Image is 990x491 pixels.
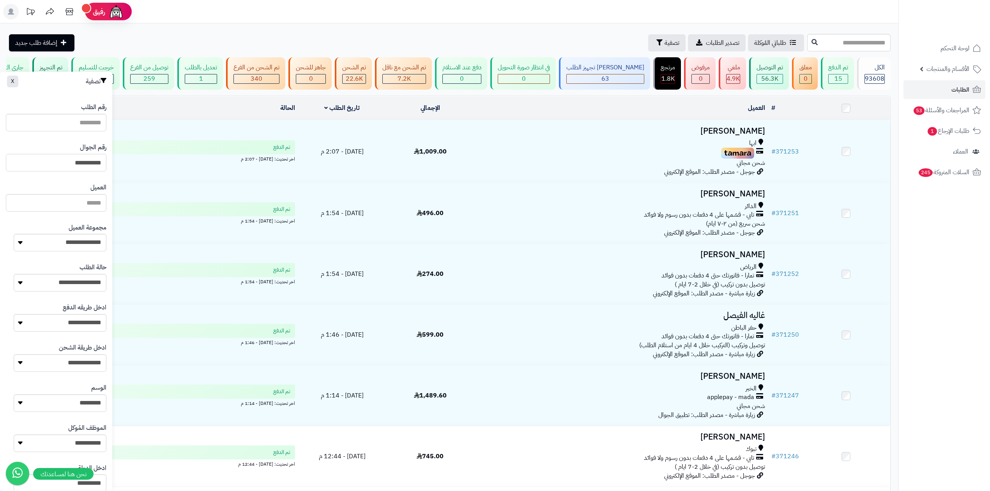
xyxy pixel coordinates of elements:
[130,63,168,72] div: توصيل من الفرع
[771,452,776,461] span: #
[771,208,776,218] span: #
[143,74,155,83] span: 259
[754,38,786,48] span: طلباتي المُوكلة
[442,63,481,72] div: دفع عند الاستلام
[296,74,325,83] div: 0
[11,338,295,346] div: اخر تحديث: [DATE] - 1:46 م
[653,350,755,359] span: زيارة مباشرة - مصدر الطلب: الموقع الإلكتروني
[757,63,783,72] div: تم التوصيل
[953,146,968,157] span: العملاء
[319,452,366,461] span: [DATE] - 12:44 م
[771,391,776,400] span: #
[296,63,326,72] div: جاهز للشحن
[771,330,776,339] span: #
[63,303,106,312] label: ادخل طريقه الدفع
[321,208,364,218] span: [DATE] - 1:54 م
[309,74,313,83] span: 0
[398,74,411,83] span: 7.2K
[433,57,489,90] a: دفع عند الاستلام 0
[417,452,444,461] span: 745.00
[79,63,114,72] div: خرجت للتسليم
[321,391,364,400] span: [DATE] - 1:14 م
[273,266,290,274] span: تم الدفع
[93,7,105,16] span: رفيق
[566,63,644,72] div: [PERSON_NAME] تجهيز الطلب
[414,391,447,400] span: 1,489.60
[644,210,754,219] span: تابي - قسّمها على 4 دفعات بدون رسوم ولا فوائد
[78,464,106,473] label: ادخل الدولة
[185,63,217,72] div: تعديل بالطلب
[59,343,106,352] label: ادخل طريقة الشحن
[665,38,679,48] span: تصفية
[771,269,776,279] span: #
[7,76,18,87] button: X
[928,127,937,136] span: 1
[321,269,364,279] span: [DATE] - 1:54 م
[903,122,985,140] a: طلبات الإرجاع1
[477,433,765,442] h3: [PERSON_NAME]
[856,57,892,90] a: الكل93608
[661,332,754,341] span: تمارا - فاتورتك حتى 4 دفعات بدون فوائد
[748,34,804,51] a: طلباتي المُوكلة
[757,74,783,83] div: 56311
[69,223,106,232] label: مجموعة العميل
[280,103,295,113] a: الحالة
[382,63,426,72] div: تم الشحن مع ناقل
[601,74,609,83] span: 63
[707,393,754,402] span: applepay - mada
[273,388,290,396] span: تم الدفع
[737,158,765,168] span: شحن مجاني
[21,4,40,21] a: تحديثات المنصة
[321,147,364,156] span: [DATE] - 2:07 م
[675,462,765,472] span: توصيل بدون تركيب (في خلال 2-7 ايام )
[829,74,848,83] div: 15
[652,57,682,90] a: مرتجع 1.8K
[675,280,765,289] span: توصيل بدون تركيب (في خلال 2-7 ايام )
[918,167,969,178] span: السلات المتروكة
[653,289,755,298] span: زيارة مباشرة - مصدر الطلب: الموقع الإلكتروني
[706,219,765,228] span: شحن سريع (من ٢-٧ ايام)
[70,57,121,90] a: خرجت للتسليم 31
[90,183,106,192] label: العميل
[333,57,373,90] a: تم الشحن 22.6K
[342,63,366,72] div: تم الشحن
[31,57,70,90] a: تم التجهيز 27
[771,330,799,339] a: #371250
[800,74,811,83] div: 0
[865,74,884,83] span: 93608
[914,106,925,115] span: 53
[414,147,447,156] span: 1,009.00
[81,103,106,112] label: رقم الطلب
[771,147,799,156] a: #371253
[11,216,295,224] div: اخر تحديث: [DATE] - 1:54 م
[771,208,799,218] a: #371251
[864,63,885,72] div: الكل
[273,205,290,213] span: تم الدفع
[951,84,969,95] span: الطلبات
[903,39,985,58] a: لوحة التحكم
[273,143,290,151] span: تم الدفع
[233,63,279,72] div: تم الشحن من الفرع
[771,452,799,461] a: #371246
[417,269,444,279] span: 274.00
[661,74,675,83] div: 1793
[691,63,710,72] div: مرفوض
[40,63,62,72] div: تم التجهيز
[522,74,526,83] span: 0
[477,372,765,381] h3: [PERSON_NAME]
[664,228,755,237] span: جوجل - مصدر الطلب: الموقع الإلكتروني
[688,34,746,51] a: تصدير الطلبات
[699,74,703,83] span: 0
[343,74,366,83] div: 22597
[421,103,440,113] a: الإجمالي
[498,63,550,72] div: في انتظار صورة التحويل
[639,341,765,350] span: توصيل وتركيب (التركيب خلال 4 ايام من استلام الطلب)
[919,168,933,177] span: 245
[799,63,812,72] div: معلق
[658,410,755,420] span: زيارة مباشرة - مصدر الطلب: تطبيق الجوال
[834,74,842,83] span: 15
[477,189,765,198] h3: [PERSON_NAME]
[771,269,799,279] a: #371252
[287,57,333,90] a: جاهز للشحن 0
[321,330,364,339] span: [DATE] - 1:46 م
